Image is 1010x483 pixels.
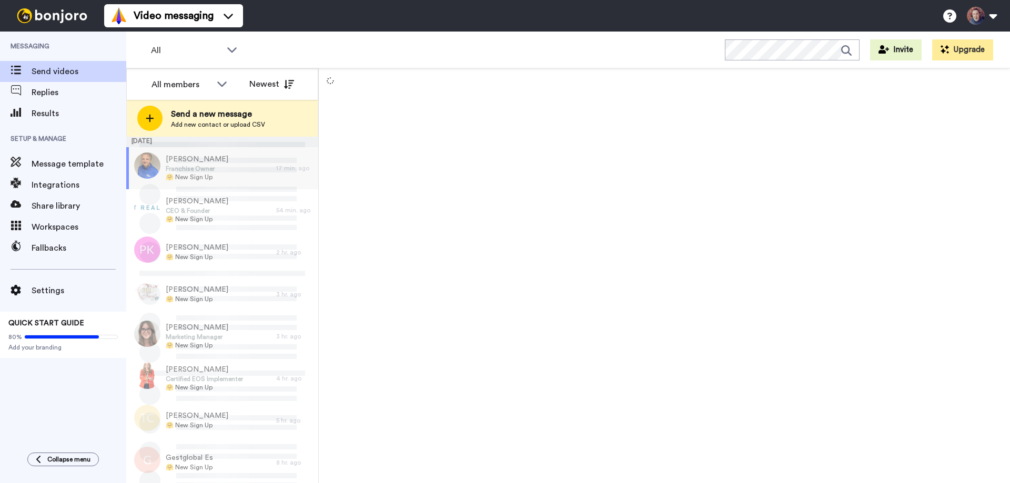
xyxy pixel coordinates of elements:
span: [PERSON_NAME] [166,284,228,295]
div: [DATE] [126,137,318,147]
span: Fallbacks [32,242,126,254]
span: Settings [32,284,126,297]
span: Franchise Owner [166,165,228,173]
span: 80% [8,333,22,341]
div: 3 hr. ago [276,332,313,341]
div: 2 hr. ago [276,248,313,256]
div: 3 hr. ago [276,290,313,299]
img: bj-logo-header-white.svg [13,8,92,23]
img: c12af81e-615a-43d7-a718-9992e298a5f4.jpg [134,363,160,389]
span: [PERSON_NAME] [166,154,228,165]
span: [PERSON_NAME] [166,322,228,333]
span: [PERSON_NAME] [166,364,243,375]
img: 6f28bf61-2377-4107-ab36-1c3f5c77b78f.jpg [134,321,160,347]
span: 🤗 New Sign Up [166,421,228,429]
span: Send a new message [171,108,265,120]
img: vm-color.svg [110,7,127,24]
span: 🤗 New Sign Up [166,253,228,261]
span: CEO & Founder [166,207,228,215]
span: [PERSON_NAME] [166,410,228,421]
img: pk.png [134,237,160,263]
span: 🤗 New Sign Up [166,215,228,223]
span: Add new contact or upload CSV [171,120,265,129]
span: [PERSON_NAME] [166,196,228,207]
span: All [151,44,221,57]
img: tc.png [134,405,160,431]
div: 54 min. ago [276,206,313,214]
img: 47909816-fabf-4cf2-8d12-ff9afb014b3c.jpg [134,152,160,179]
span: Video messaging [134,8,214,23]
img: 28844930-62e5-4c5f-920b-3528c3ca8ae7.jpg [134,279,160,305]
span: Workspaces [32,221,126,233]
span: Results [32,107,126,120]
span: Certified EOS Implementer [166,375,243,383]
span: 🤗 New Sign Up [166,463,213,471]
img: g.png [134,447,160,473]
span: Send videos [32,65,126,78]
span: 🤗 New Sign Up [166,341,228,350]
div: 4 hr. ago [276,374,313,383]
div: 5 hr. ago [276,416,313,425]
span: [PERSON_NAME] [166,242,228,253]
div: 8 hr. ago [276,458,313,467]
span: 🤗 New Sign Up [166,173,228,181]
span: Replies [32,86,126,99]
img: 64aa3763-4db9-44fc-a992-cf6ac5cb6f08.png [134,194,160,221]
span: Collapse menu [47,455,90,464]
button: Upgrade [932,39,993,60]
button: Collapse menu [27,453,99,466]
button: Invite [870,39,922,60]
span: Message template [32,158,126,170]
span: 🤗 New Sign Up [166,383,243,392]
button: Newest [241,74,302,95]
span: Gestglobal Es [166,453,213,463]
div: All members [151,78,211,91]
span: Add your branding [8,343,118,352]
span: Share library [32,200,126,212]
span: Marketing Manager [166,333,228,341]
div: 17 min. ago [276,164,313,172]
span: 🤗 New Sign Up [166,295,228,303]
span: Integrations [32,179,126,191]
span: QUICK START GUIDE [8,320,84,327]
